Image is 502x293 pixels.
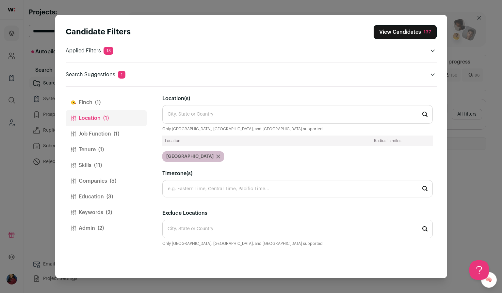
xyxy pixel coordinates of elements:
button: Companies(5) [66,173,147,189]
span: (11) [94,161,102,169]
span: 1 [118,71,125,79]
label: Timezone(s) [162,170,433,177]
button: Job Function(1) [66,126,147,142]
span: (5) [110,177,116,185]
span: [GEOGRAPHIC_DATA] [166,153,214,160]
input: Start typing... [162,220,433,238]
p: Search Suggestions [66,71,125,79]
button: Tenure(1) [66,142,147,157]
span: (1) [95,99,101,106]
button: Open applied filters [429,47,437,55]
div: Location [165,138,340,143]
input: Start typing... [162,105,433,124]
span: (1) [114,130,119,138]
button: Admin(2) [66,220,147,236]
span: (1) [103,114,109,122]
strong: Candidate Filters [66,28,131,36]
button: Close search preferences [374,25,437,39]
a: 🧠 [481,272,497,288]
span: (2) [98,224,104,232]
button: Education(3) [66,189,147,205]
span: (3) [106,193,113,201]
span: (1) [98,146,104,154]
div: Radius in miles [345,138,430,143]
label: Location(s) [162,95,190,102]
label: Exclude Locations [162,209,207,217]
button: Location(1) [66,110,147,126]
div: 137 [424,29,431,35]
p: Applied Filters [66,47,113,55]
button: Finch(1) [66,95,147,110]
span: (2) [106,209,112,216]
span: Only [GEOGRAPHIC_DATA], [GEOGRAPHIC_DATA], and [GEOGRAPHIC_DATA] supported [162,126,323,132]
button: Keywords(2) [66,205,147,220]
iframe: Help Scout Beacon - Open [469,260,489,280]
span: 13 [104,47,113,55]
span: Only [GEOGRAPHIC_DATA], [GEOGRAPHIC_DATA], and [GEOGRAPHIC_DATA] supported [162,241,323,246]
input: e.g. Eastern Time, Central Time, Pacific Time... [162,180,433,197]
button: Skills(11) [66,157,147,173]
